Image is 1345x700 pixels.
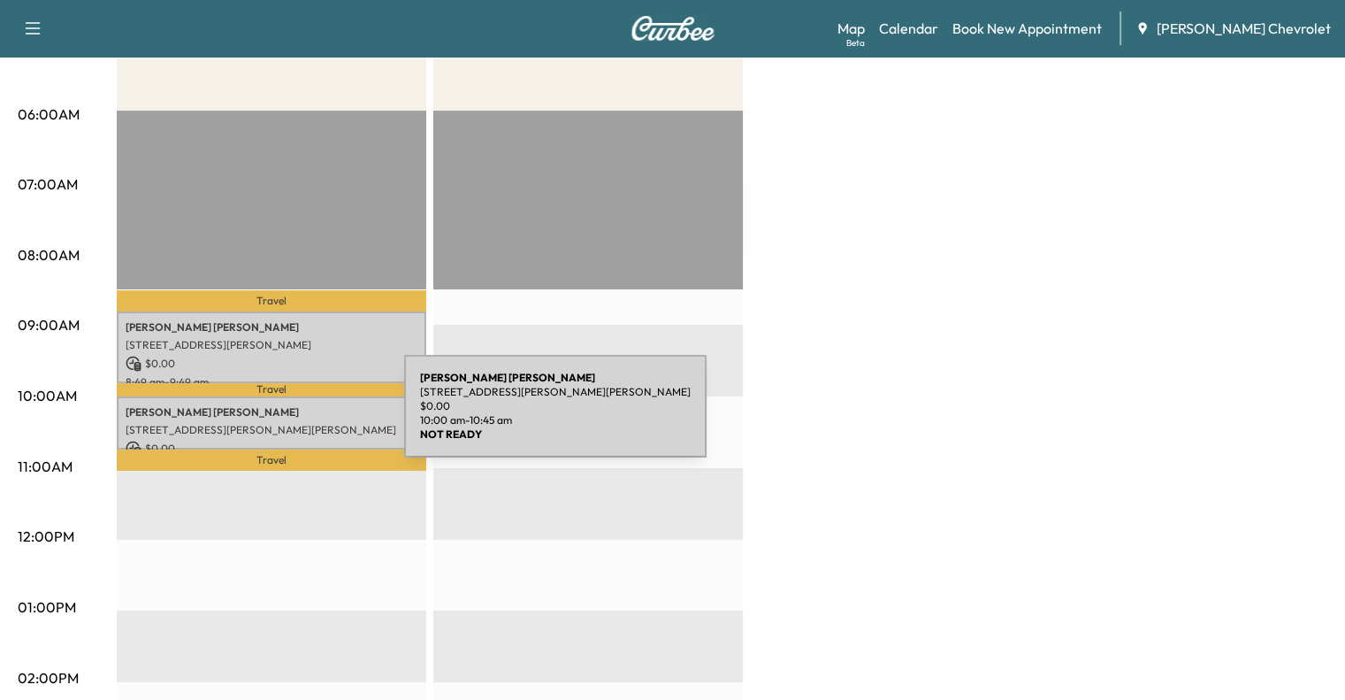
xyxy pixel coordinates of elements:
p: 07:00AM [18,173,78,195]
b: NOT READY [420,427,482,441]
b: [PERSON_NAME] [PERSON_NAME] [420,371,595,384]
div: Beta [846,36,865,50]
p: 11:00AM [18,456,73,477]
img: Curbee Logo [630,16,715,41]
p: 10:00AM [18,385,77,406]
p: 09:00AM [18,314,80,335]
p: 06:00AM [18,104,80,125]
p: [PERSON_NAME] [PERSON_NAME] [126,405,417,419]
p: $ 0.00 [126,356,417,372]
p: 10:00 am - 10:45 am [420,413,691,427]
p: $ 0.00 [126,441,417,457]
p: Travel [117,383,426,396]
p: Travel [117,450,426,471]
p: [STREET_ADDRESS][PERSON_NAME][PERSON_NAME] [126,423,417,437]
span: [PERSON_NAME] Chevrolet [1157,18,1331,39]
a: Book New Appointment [952,18,1102,39]
p: [PERSON_NAME] [PERSON_NAME] [126,320,417,335]
p: 02:00PM [18,667,79,688]
p: 08:00AM [18,244,80,265]
a: Calendar [879,18,938,39]
p: 01:00PM [18,596,76,618]
p: [STREET_ADDRESS][PERSON_NAME] [126,338,417,352]
p: 8:49 am - 9:49 am [126,375,417,389]
p: [STREET_ADDRESS][PERSON_NAME][PERSON_NAME] [420,385,691,399]
p: $ 0.00 [420,399,691,413]
p: Travel [117,290,426,312]
p: 12:00PM [18,526,74,547]
a: MapBeta [837,18,865,39]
